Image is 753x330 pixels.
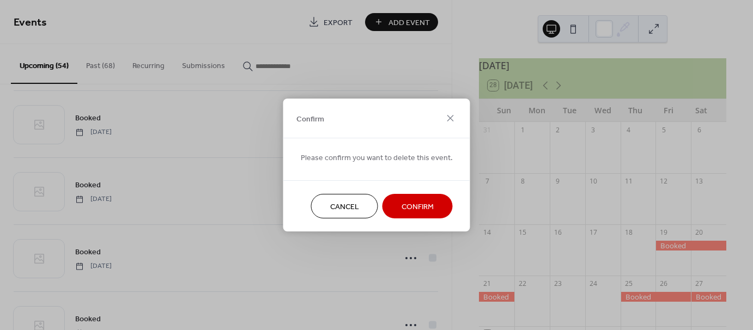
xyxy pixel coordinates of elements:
span: Confirm [402,201,434,213]
span: Please confirm you want to delete this event. [301,152,453,164]
span: Cancel [330,201,359,213]
button: Cancel [311,194,378,218]
button: Confirm [382,194,453,218]
span: Confirm [296,113,324,125]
